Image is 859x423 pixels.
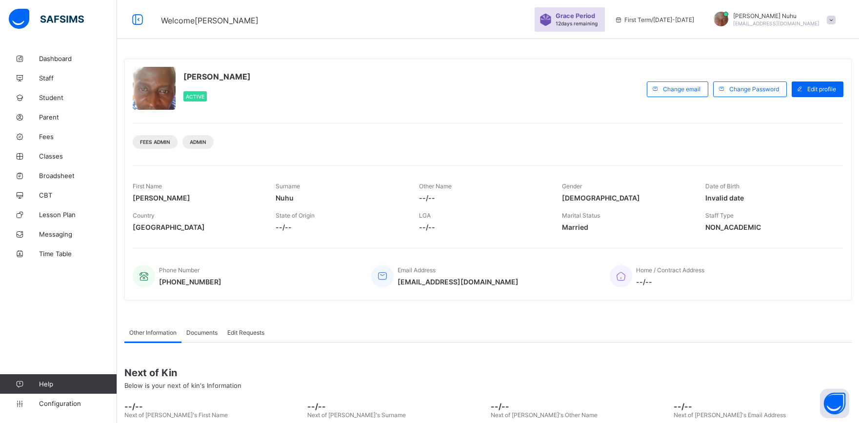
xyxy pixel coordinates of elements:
[133,212,155,219] span: Country
[186,94,204,100] span: Active
[276,223,404,231] span: --/--
[124,402,302,411] span: --/--
[124,367,852,379] span: Next of Kin
[39,133,117,141] span: Fees
[39,380,117,388] span: Help
[419,182,452,190] span: Other Name
[419,223,547,231] span: --/--
[491,411,598,419] span: Next of [PERSON_NAME]'s Other Name
[276,182,300,190] span: Surname
[705,182,739,190] span: Date of Birth
[398,278,519,286] span: [EMAIL_ADDRESS][DOMAIN_NAME]
[705,223,834,231] span: NON_ACADEMIC
[562,223,690,231] span: Married
[539,14,552,26] img: sticker-purple.71386a28dfed39d6af7621340158ba97.svg
[307,402,485,411] span: --/--
[705,194,834,202] span: Invalid date
[615,16,694,23] span: session/term information
[133,194,261,202] span: [PERSON_NAME]
[636,278,704,286] span: --/--
[39,211,117,219] span: Lesson Plan
[159,278,221,286] span: [PHONE_NUMBER]
[39,113,117,121] span: Parent
[159,266,200,274] span: Phone Number
[190,139,206,145] span: Admin
[307,411,406,419] span: Next of [PERSON_NAME]'s Surname
[820,389,849,418] button: Open asap
[227,329,264,336] span: Edit Requests
[129,329,177,336] span: Other Information
[39,152,117,160] span: Classes
[556,12,595,20] span: Grace Period
[161,16,259,25] span: Welcome [PERSON_NAME]
[276,212,315,219] span: State of Origin
[133,182,162,190] span: First Name
[491,402,669,411] span: --/--
[39,400,117,407] span: Configuration
[39,172,117,180] span: Broadsheet
[9,9,84,29] img: safsims
[124,411,228,419] span: Next of [PERSON_NAME]'s First Name
[39,74,117,82] span: Staff
[636,266,704,274] span: Home / Contract Address
[704,12,840,28] div: BenedictNuhu
[186,329,218,336] span: Documents
[705,212,734,219] span: Staff Type
[674,402,852,411] span: --/--
[674,411,786,419] span: Next of [PERSON_NAME]'s Email Address
[419,212,431,219] span: LGA
[556,20,598,26] span: 12 days remaining
[663,85,700,93] span: Change email
[733,12,819,20] span: [PERSON_NAME] Nuhu
[39,250,117,258] span: Time Table
[133,223,261,231] span: [GEOGRAPHIC_DATA]
[140,139,170,145] span: Fees Admin
[39,230,117,238] span: Messaging
[562,182,582,190] span: Gender
[276,194,404,202] span: Nuhu
[39,55,117,62] span: Dashboard
[39,191,117,199] span: CBT
[807,85,836,93] span: Edit profile
[562,194,690,202] span: [DEMOGRAPHIC_DATA]
[183,72,251,81] span: [PERSON_NAME]
[419,194,547,202] span: --/--
[398,266,436,274] span: Email Address
[729,85,779,93] span: Change Password
[124,382,241,389] span: Below is your next of kin's Information
[733,20,819,26] span: [EMAIL_ADDRESS][DOMAIN_NAME]
[562,212,600,219] span: Marital Status
[39,94,117,101] span: Student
